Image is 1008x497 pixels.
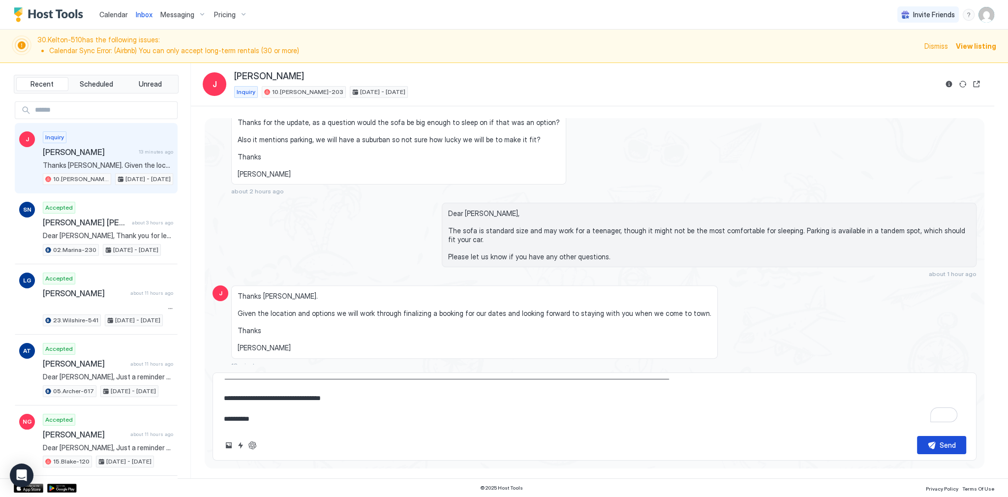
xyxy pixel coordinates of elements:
span: NG [23,417,32,426]
div: menu [963,9,975,21]
span: Accepted [45,274,73,283]
span: about 11 hours ago [130,361,173,367]
span: 23.Wilshire-541 [53,316,98,325]
span: J [213,78,217,90]
span: Accepted [45,344,73,353]
span: Dear [PERSON_NAME], Just a reminder that your check-out is [DATE] before 11 am. 🧳When you check o... [43,443,173,452]
span: [PERSON_NAME] [234,71,304,82]
span: Privacy Policy [926,486,958,492]
button: Open reservation [971,78,982,90]
span: Pricing [214,10,236,19]
span: [DATE] - [DATE] [360,88,405,96]
a: Google Play Store [47,484,77,493]
a: Privacy Policy [926,483,958,493]
span: Invite Friends [913,10,955,19]
button: Unread [124,77,176,91]
button: Upload image [223,439,235,451]
span: 15.Blake-120 [53,457,90,466]
span: 05.Archer-617 [53,387,94,396]
span: [PERSON_NAME] [43,147,135,157]
span: 10.[PERSON_NAME]-203 [53,175,109,184]
span: LG [23,276,31,285]
span: Thanks [PERSON_NAME]. Given the location and options we will work through finalizing a booking fo... [43,161,173,170]
span: 10.[PERSON_NAME]-203 [272,88,343,96]
a: Host Tools Logo [14,7,88,22]
span: [PERSON_NAME] [43,430,126,439]
span: about 1 hour ago [929,270,977,278]
div: Open Intercom Messenger [10,464,33,487]
li: Calendar Sync Error: (Airbnb) You can only accept long-term rentals (30 or more) [49,46,918,55]
span: AT [23,346,31,355]
textarea: To enrich screen reader interactions, please activate Accessibility in Grammarly extension settings [223,379,966,428]
button: Reservation information [943,78,955,90]
span: Dear [PERSON_NAME], Just a reminder that your check-out is [DATE] before 11 am. Check-out instruc... [43,373,173,381]
a: Terms Of Use [962,483,994,493]
span: Recent [31,80,54,89]
span: about 11 hours ago [130,431,173,437]
button: Recent [16,77,68,91]
span: 30.Kelton-510 has the following issues: [37,35,918,57]
span: Accepted [45,203,73,212]
input: Input Field [31,102,177,119]
div: User profile [978,7,994,23]
a: Calendar [99,9,128,20]
a: App Store [14,484,43,493]
span: Dear [PERSON_NAME], Thank you for letting us know! Safe travels, and it was a pleasure hosting yo... [43,231,173,240]
span: Inquiry [45,133,64,142]
span: about 3 hours ago [132,219,173,226]
span: Messaging [160,10,194,19]
span: Inquiry [237,88,255,96]
span: Calendar [99,10,128,19]
span: about 2 hours ago [231,187,284,195]
button: Sync reservation [957,78,969,90]
span: ͏ ‌ ͏ ‌ ͏ ‌ ͏ ‌ ͏ ‌ ͏ ‌ ͏ ‌ ͏ ‌ ͏ ‌ ͏ ‌ ͏ ‌ ͏ ‌ ͏ ‌ ͏ ‌ ͏ ‌ ͏ ‌ ͏ ‌ ͏ ‌ ͏ ‌ ͏ ‌ ͏ ‌ ͏ ‌ ͏ ‌ ͏ ‌ ͏... [43,302,173,311]
span: Thanks [PERSON_NAME]. Given the location and options we will work through finalizing a booking fo... [238,292,711,352]
span: J [219,289,222,298]
span: [DATE] - [DATE] [125,175,171,184]
span: Inbox [136,10,153,19]
span: SN [23,205,31,214]
span: Unread [139,80,162,89]
span: Terms Of Use [962,486,994,492]
button: Send [917,436,966,454]
span: [PERSON_NAME] [43,359,126,369]
span: [DATE] - [DATE] [111,387,156,396]
span: Accepted [45,415,73,424]
span: © 2025 Host Tools [480,485,523,491]
div: Send [940,440,956,450]
span: [PERSON_NAME] [43,288,126,298]
span: [DATE] - [DATE] [106,457,152,466]
div: tab-group [14,75,179,93]
span: [PERSON_NAME] [PERSON_NAME] [43,217,128,227]
span: 13 minutes ago [231,362,275,369]
span: [DATE] - [DATE] [113,246,158,254]
span: Dear [PERSON_NAME], The sofa is standard size and may work for a teenager, though it might not be... [448,209,970,261]
button: Scheduled [70,77,122,91]
span: [DATE] - [DATE] [115,316,160,325]
span: 02.Marina-230 [53,246,96,254]
span: about 11 hours ago [130,290,173,296]
span: Scheduled [80,80,113,89]
div: View listing [956,41,996,51]
a: Inbox [136,9,153,20]
span: Hi [PERSON_NAME], Thanks for the update, as a question would the sofa be big enough to sleep on i... [238,101,560,179]
span: 13 minutes ago [139,149,173,155]
div: Dismiss [924,41,948,51]
button: Quick reply [235,439,246,451]
span: J [26,135,29,144]
button: ChatGPT Auto Reply [246,439,258,451]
